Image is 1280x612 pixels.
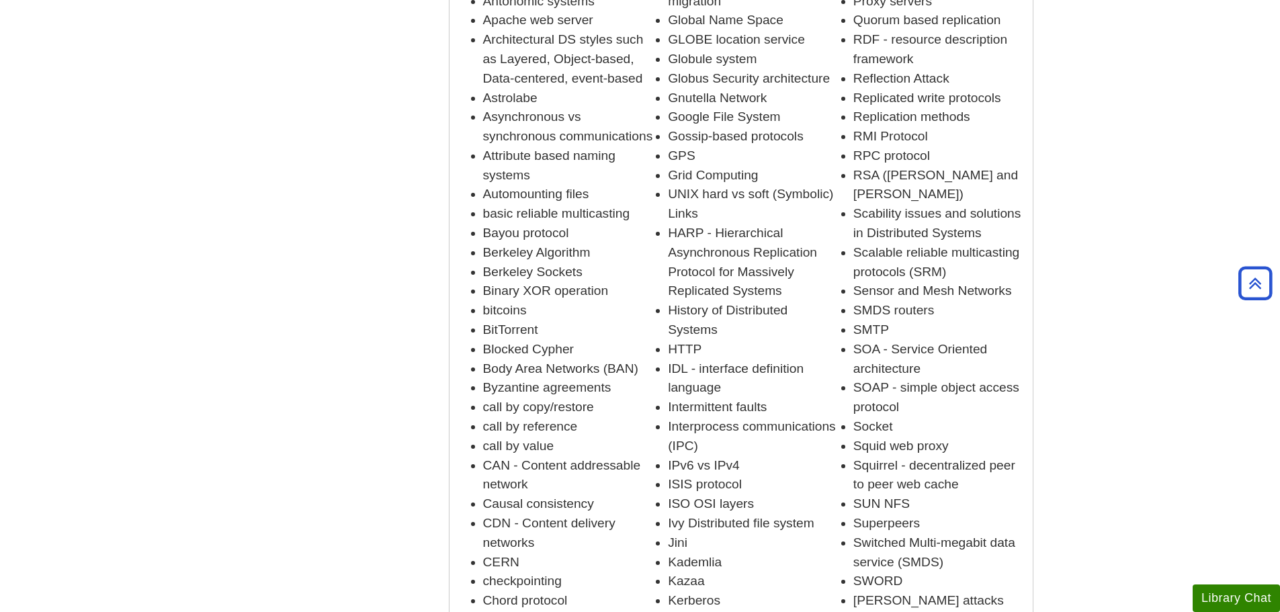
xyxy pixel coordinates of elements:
[483,378,656,398] li: Byzantine agreements
[668,127,841,146] li: Gossip-based protocols
[483,89,656,108] li: Astrolabe
[853,301,1026,320] li: SMDS routers
[483,591,656,611] li: Chord protocol
[853,166,1026,205] li: RSA ([PERSON_NAME] and [PERSON_NAME])
[483,11,656,30] li: Apache web server
[668,591,841,611] li: Kerberos
[853,281,1026,301] li: Sensor and Mesh Networks
[853,591,1026,611] li: [PERSON_NAME] attacks
[668,340,841,359] li: HTTP
[483,359,656,379] li: Body Area Networks (BAN)
[483,204,656,224] li: basic reliable multicasting
[483,398,656,417] li: call by copy/restore
[853,127,1026,146] li: RMI Protocol
[483,185,656,204] li: Automounting files
[668,514,841,533] li: Ivy Distributed file system
[853,514,1026,533] li: Superpeers
[483,146,656,185] li: Attribute based naming systems
[668,572,841,591] li: Kazaa
[668,11,841,30] li: Global Name Space
[668,533,841,553] li: Jini
[853,378,1026,417] li: SOAP - simple object access protocol
[853,107,1026,127] li: Replication methods
[668,359,841,398] li: IDL - interface definition language
[483,320,656,340] li: BitTorrent
[668,224,841,301] li: HARP - Hierarchical Asynchronous Replication Protocol for Massively Replicated Systems
[668,185,841,224] li: UNIX hard vs soft (Symbolic) Links
[483,30,656,88] li: Architectural DS styles such as Layered, Object-based, Data-centered, event-based
[853,69,1026,89] li: Reflection Attack
[668,398,841,417] li: Intermittent faults
[853,494,1026,514] li: SUN NFS
[483,553,656,572] li: CERN
[483,301,656,320] li: bitcoins
[853,437,1026,456] li: Squid web proxy
[483,437,656,456] li: call by value
[668,301,841,340] li: History of Distributed Systems
[853,340,1026,379] li: SOA - Service Oriented architecture
[483,572,656,591] li: checkpointing
[853,456,1026,495] li: Squirrel - decentralized peer to peer web cache
[483,263,656,282] li: Berkeley Sockets
[853,11,1026,30] li: Quorum based replication
[853,572,1026,591] li: SWORD
[483,417,656,437] li: call by reference
[853,204,1026,243] li: Scability issues and solutions in Distributed Systems
[483,514,656,553] li: CDN - Content delivery networks
[668,146,841,166] li: GPS
[668,107,841,127] li: Google File System
[483,340,656,359] li: Blocked Cypher
[668,553,841,572] li: Kademlia
[483,243,656,263] li: Berkeley Algorithm
[483,456,656,495] li: CAN - Content addressable network
[853,417,1026,437] li: Socket
[853,30,1026,69] li: RDF - resource description framework
[668,30,841,50] li: GLOBE location service
[668,69,841,89] li: Globus Security architecture
[1193,584,1280,612] button: Library Chat
[483,224,656,243] li: Bayou protocol
[668,50,841,69] li: Globule system
[483,281,656,301] li: Binary XOR operation
[853,243,1026,282] li: Scalable reliable multicasting protocols (SRM)
[1234,274,1277,292] a: Back to Top
[853,146,1026,166] li: RPC protocol
[668,494,841,514] li: ISO OSI layers
[668,166,841,185] li: Grid Computing
[853,320,1026,340] li: SMTP
[853,89,1026,108] li: Replicated write protocols
[668,89,841,108] li: Gnutella Network
[483,494,656,514] li: Causal consistency
[668,456,841,476] li: IPv6 vs IPv4
[668,475,841,494] li: ISIS protocol
[853,533,1026,572] li: Switched Multi-megabit data service (SMDS)
[483,107,656,146] li: Asynchronous vs synchronous communications
[668,417,841,456] li: Interprocess communications (IPC)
